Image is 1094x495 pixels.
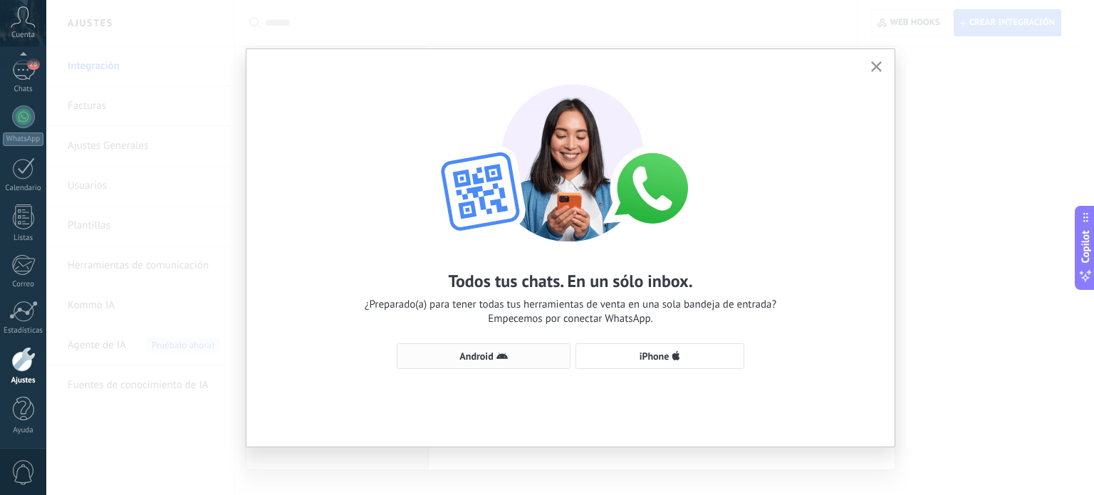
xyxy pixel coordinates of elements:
[3,426,44,435] div: Ayuda
[1078,230,1093,263] span: Copilot
[3,280,44,289] div: Correo
[11,31,35,40] span: Cuenta
[575,343,744,369] button: iPhone
[3,132,43,146] div: WhatsApp
[640,351,670,361] span: iPhone
[365,298,776,326] span: ¿Preparado(a) para tener todas tus herramientas de venta en una sola bandeja de entrada? Empecemo...
[3,376,44,385] div: Ajustes
[414,71,727,241] img: wa-lite-select-device.png
[3,184,44,193] div: Calendario
[397,343,571,369] button: Android
[3,85,44,94] div: Chats
[3,326,44,335] div: Estadísticas
[3,234,44,243] div: Listas
[459,351,493,361] span: Android
[448,270,692,292] h2: Todos tus chats. En un sólo inbox.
